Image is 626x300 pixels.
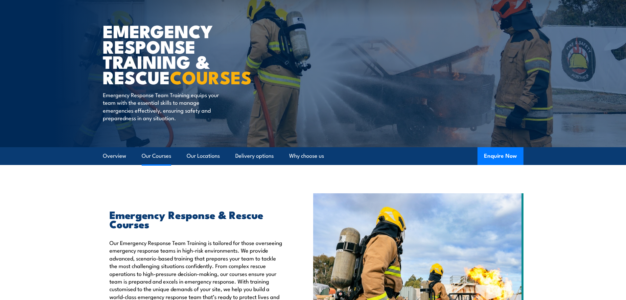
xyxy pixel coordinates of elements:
a: Our Locations [187,147,220,165]
a: Delivery options [235,147,274,165]
h2: Emergency Response & Rescue Courses [109,210,283,228]
strong: COURSES [170,63,252,90]
a: Why choose us [289,147,324,165]
p: Emergency Response Team Training equips your team with the essential skills to manage emergencies... [103,91,223,122]
a: Overview [103,147,126,165]
h1: Emergency Response Training & Rescue [103,23,265,85]
button: Enquire Now [477,147,523,165]
a: Our Courses [142,147,171,165]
